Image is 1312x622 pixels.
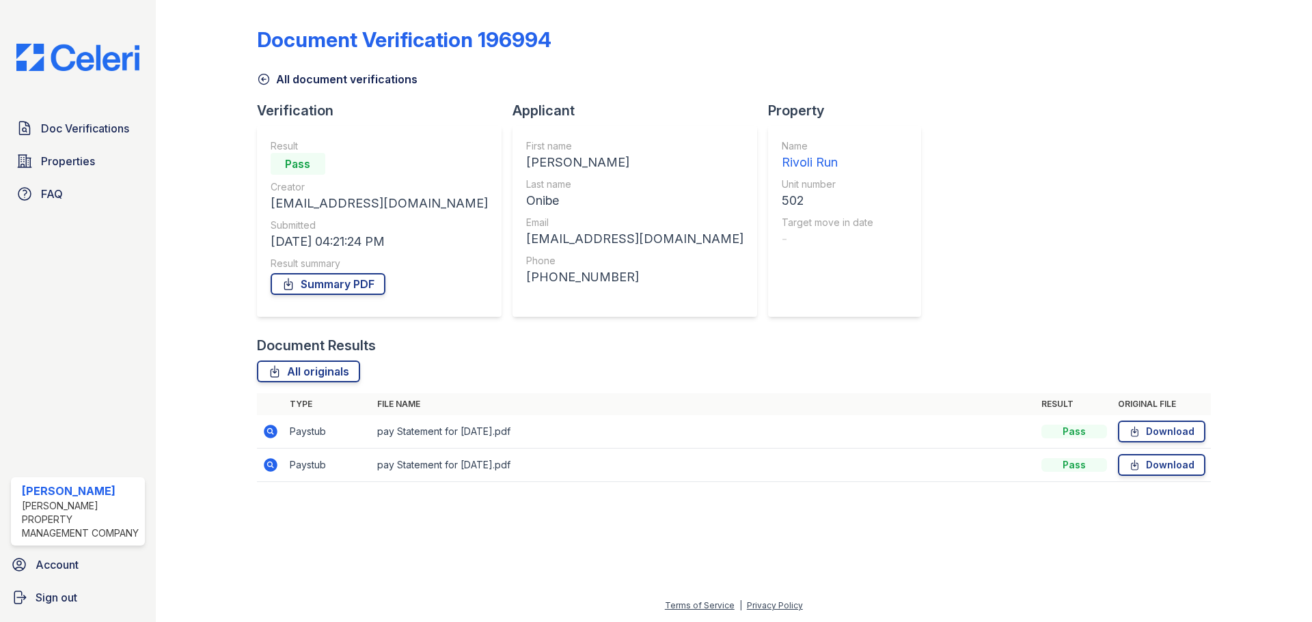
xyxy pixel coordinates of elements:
div: Verification [257,101,512,120]
div: [EMAIL_ADDRESS][DOMAIN_NAME] [526,229,743,249]
div: Email [526,216,743,229]
div: [PERSON_NAME] Property Management Company [22,499,139,540]
td: pay Statement for [DATE].pdf [372,415,1036,449]
div: 502 [782,191,873,210]
td: Paystub [284,415,372,449]
a: All originals [257,361,360,382]
span: FAQ [41,186,63,202]
div: Creator [271,180,488,194]
div: Pass [1041,458,1107,472]
a: Doc Verifications [11,115,145,142]
div: [PERSON_NAME] [22,483,139,499]
div: Name [782,139,873,153]
div: Rivoli Run [782,153,873,172]
a: Properties [11,147,145,175]
th: Result [1036,393,1112,415]
div: Onibe [526,191,743,210]
div: Document Verification 196994 [257,27,551,52]
div: First name [526,139,743,153]
span: Doc Verifications [41,120,129,137]
td: pay Statement for [DATE].pdf [372,449,1036,482]
div: Property [768,101,932,120]
div: - [782,229,873,249]
a: Privacy Policy [747,600,803,610]
a: Download [1118,421,1205,442]
div: [EMAIL_ADDRESS][DOMAIN_NAME] [271,194,488,213]
div: Applicant [512,101,768,120]
td: Paystub [284,449,372,482]
div: Phone [526,254,743,268]
a: Name Rivoli Run [782,139,873,172]
div: [PHONE_NUMBER] [526,268,743,287]
div: Document Results [257,336,376,355]
th: Original file [1112,393,1211,415]
a: Sign out [5,584,150,611]
div: Submitted [271,218,488,232]
a: Account [5,551,150,578]
a: Download [1118,454,1205,476]
span: Sign out [36,589,77,606]
img: CE_Logo_Blue-a8612792a0a2168367f1c8372b55b34899dd931a85d93a1a3d3e32e68fde9ad4.png [5,44,150,71]
div: Pass [1041,425,1107,438]
a: Terms of Service [665,600,735,610]
div: Unit number [782,178,873,191]
div: Result summary [271,257,488,270]
a: Summary PDF [271,273,385,295]
a: FAQ [11,180,145,208]
div: [DATE] 04:21:24 PM [271,232,488,251]
span: Account [36,556,79,573]
div: [PERSON_NAME] [526,153,743,172]
div: Last name [526,178,743,191]
th: Type [284,393,372,415]
div: Pass [271,153,325,175]
span: Properties [41,153,95,169]
th: File name [372,393,1036,415]
div: | [739,600,742,610]
a: All document verifications [257,71,418,87]
div: Result [271,139,488,153]
div: Target move in date [782,216,873,229]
